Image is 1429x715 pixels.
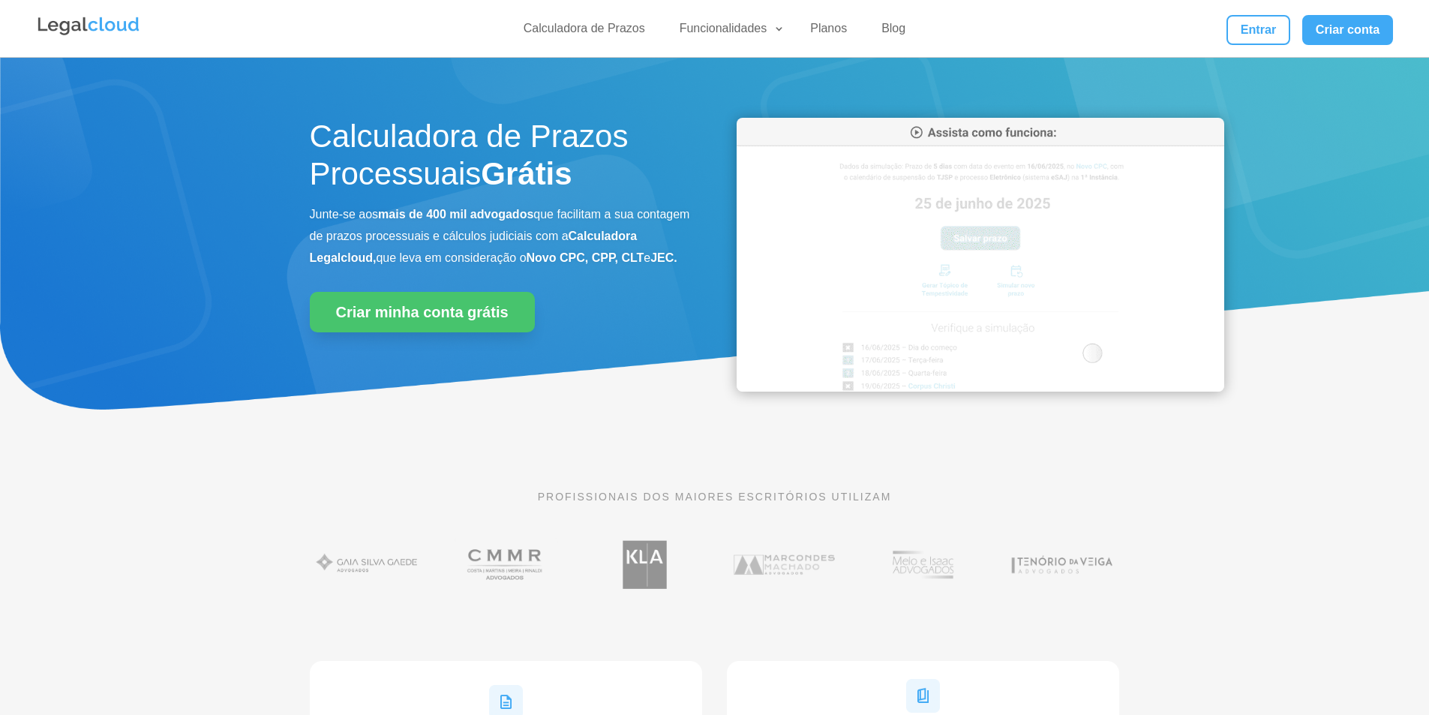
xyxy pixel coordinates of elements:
img: Calculadora de Prazos Processuais da Legalcloud [737,118,1224,392]
b: Calculadora Legalcloud, [310,230,638,264]
b: Novo CPC, CPP, CLT [527,251,644,264]
p: Junte-se aos que facilitam a sua contagem de prazos processuais e cálculos judiciais com a que le... [310,204,692,269]
img: Koury Lopes Advogados [587,533,702,596]
a: Entrar [1226,15,1289,45]
b: mais de 400 mil advogados [378,208,533,221]
img: Ícone Documentos para Tempestividade [906,679,940,713]
a: Planos [801,21,856,43]
a: Funcionalidades [671,21,785,43]
p: PROFISSIONAIS DOS MAIORES ESCRITÓRIOS UTILIZAM [310,488,1120,505]
h1: Calculadora de Prazos Processuais [310,118,692,201]
b: JEC. [650,251,677,264]
a: Logo da Legalcloud [36,27,141,40]
img: Profissionais do escritório Melo e Isaac Advogados utilizam a Legalcloud [866,533,980,596]
img: Gaia Silva Gaede Advogados Associados [310,533,425,596]
a: Criar conta [1302,15,1394,45]
img: Costa Martins Meira Rinaldi Advogados [449,533,563,596]
img: Marcondes Machado Advogados utilizam a Legalcloud [727,533,842,596]
img: Legalcloud Logo [36,15,141,38]
a: Calculadora de Prazos Processuais da Legalcloud [737,381,1224,394]
img: Tenório da Veiga Advogados [1004,533,1119,596]
strong: Grátis [481,156,572,191]
a: Blog [872,21,914,43]
a: Criar minha conta grátis [310,292,535,332]
a: Calculadora de Prazos [515,21,654,43]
